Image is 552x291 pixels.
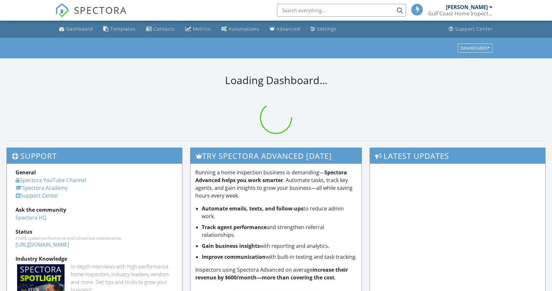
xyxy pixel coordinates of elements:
[276,26,300,32] div: Advanced
[55,9,127,22] a: SPECTORA
[55,3,69,17] img: The Best Home Inspection Software - Spectora
[110,26,136,32] div: Templates
[308,23,339,35] a: Settings
[15,214,46,221] a: Spectora HQ
[190,148,362,164] h3: Try spectora advanced [DATE]
[202,253,357,261] li: with built-in texting and task tracking.
[317,26,336,32] div: Settings
[461,46,490,50] div: Dashboards
[370,148,545,164] h3: Latest Updates
[277,4,406,17] input: Search everything...
[74,3,127,17] span: SPECTORA
[15,184,68,191] a: Spectora Academy
[202,223,357,239] li: and strengthen referral relationships.
[15,236,173,241] div: Check system performance and scheduled maintenance.
[202,224,267,231] strong: Track agent performance
[154,26,175,32] div: Contacts
[101,23,138,35] a: Templates
[15,177,86,184] a: Spectora YouTube Channel
[183,23,213,35] a: Metrics
[458,44,493,53] button: Dashboards
[15,169,36,176] strong: General
[195,266,348,281] strong: increase their revenue by $600/month—more than covering the cost
[219,23,262,35] a: Automations (Basic)
[202,253,266,260] strong: Improve communication
[202,205,303,212] strong: Automate emails, texts, and follow-ups
[446,23,496,35] a: Support Center
[193,26,211,32] div: Metrics
[446,4,488,10] div: [PERSON_NAME]
[15,206,173,214] div: Ask the community
[195,266,357,281] p: Inspectors using Spectora Advanced on average .
[267,23,303,35] a: Advanced
[428,10,493,17] div: Gulf Coast Home Inspections
[143,23,178,35] a: Contacts
[202,242,357,250] li: with reporting and analytics.
[195,169,347,184] strong: Spectora Advanced helps you work smarter
[202,242,260,249] strong: Gain business insights
[202,205,357,220] li: to reduce admin work.
[15,192,58,199] a: Support Center
[15,255,173,263] div: Industry Knowledge
[195,169,357,199] p: Running a home inspection business is demanding— . Automate tasks, track key agents, and gain ins...
[229,26,259,32] div: Automations
[66,26,93,32] div: Dashboard
[56,23,96,35] a: Dashboard
[7,148,182,164] h3: Support
[15,228,173,236] div: Status
[455,26,493,32] div: Support Center
[15,241,69,248] a: [URL][DOMAIN_NAME]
